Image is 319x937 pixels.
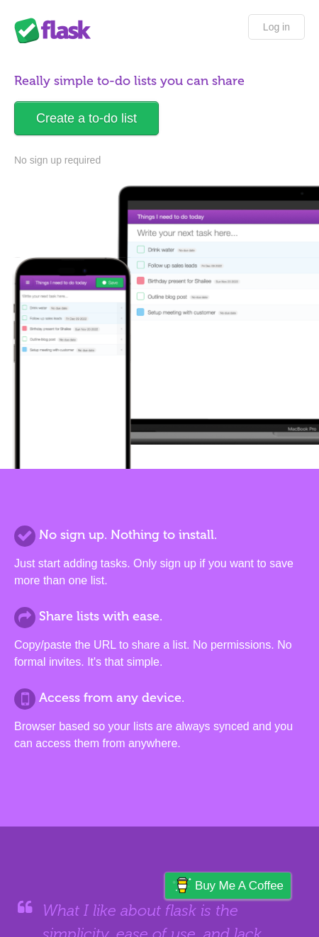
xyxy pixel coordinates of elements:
[165,873,291,899] a: Buy me a coffee
[195,873,284,898] span: Buy me a coffee
[14,101,159,135] a: Create a to-do list
[172,873,191,897] img: Buy me a coffee
[14,153,305,168] p: No sign up required
[14,72,305,91] h1: Really simple to-do lists you can share
[14,607,305,626] h2: Share lists with ease.
[14,637,305,671] p: Copy/paste the URL to share a list. No permissions. No formal invites. It's that simple.
[14,718,305,752] p: Browser based so your lists are always synced and you can access them from anywhere.
[14,18,99,43] div: Flask Lists
[14,555,305,589] p: Just start adding tasks. Only sign up if you want to save more than one list.
[248,14,305,40] a: Log in
[14,526,305,545] h2: No sign up. Nothing to install.
[14,688,305,708] h2: Access from any device.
